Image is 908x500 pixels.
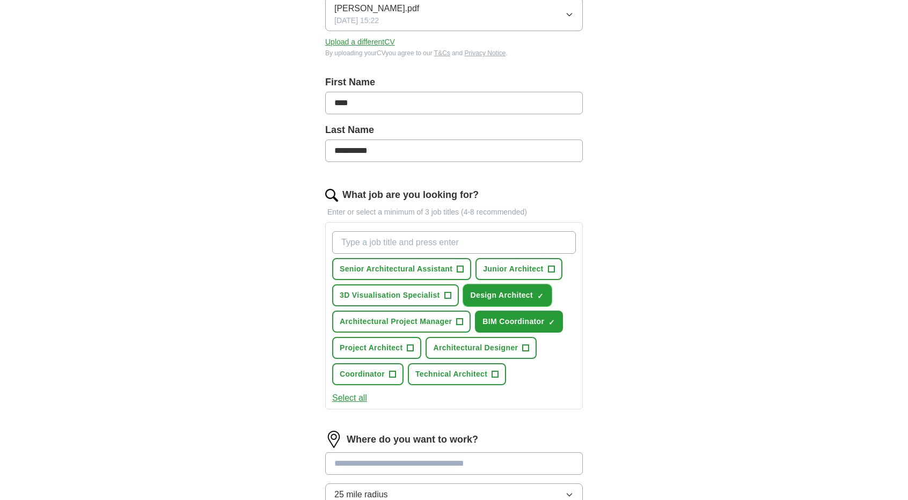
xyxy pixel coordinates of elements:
label: First Name [325,75,583,90]
span: Coordinator [340,369,385,380]
button: 3D Visualisation Specialist [332,284,459,306]
span: ✓ [537,292,544,300]
button: Design Architect✓ [463,284,552,306]
button: Technical Architect [408,363,506,385]
span: 3D Visualisation Specialist [340,290,440,301]
button: Junior Architect [475,258,562,280]
div: By uploading your CV you agree to our and . [325,48,583,58]
button: Senior Architectural Assistant [332,258,471,280]
span: [PERSON_NAME].pdf [334,2,419,15]
span: Senior Architectural Assistant [340,263,452,275]
span: BIM Coordinator [482,316,544,327]
button: BIM Coordinator✓ [475,311,563,333]
span: Project Architect [340,342,402,354]
span: Technical Architect [415,369,487,380]
label: What job are you looking for? [342,188,479,202]
button: Upload a differentCV [325,36,395,48]
label: Where do you want to work? [347,432,478,447]
span: Junior Architect [483,263,543,275]
span: Architectural Project Manager [340,316,452,327]
span: Architectural Designer [433,342,518,354]
button: Architectural Designer [426,337,537,359]
button: Architectural Project Manager [332,311,471,333]
button: Project Architect [332,337,421,359]
a: T&Cs [434,49,450,57]
p: Enter or select a minimum of 3 job titles (4-8 recommended) [325,207,583,218]
img: search.png [325,189,338,202]
button: Select all [332,392,367,405]
img: location.png [325,431,342,448]
a: Privacy Notice [465,49,506,57]
label: Last Name [325,123,583,137]
span: Design Architect [471,290,533,301]
button: Coordinator [332,363,404,385]
span: [DATE] 15:22 [334,15,379,26]
span: ✓ [548,318,555,327]
input: Type a job title and press enter [332,231,576,254]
